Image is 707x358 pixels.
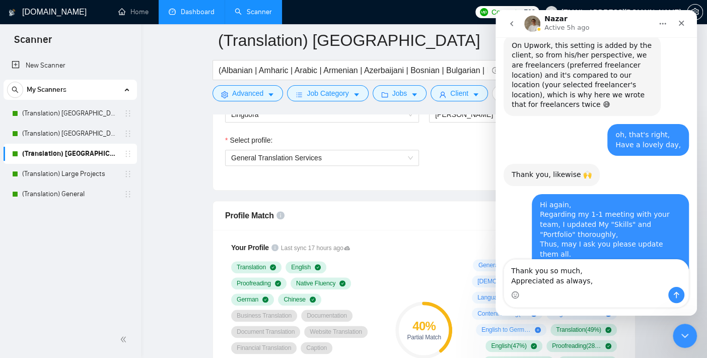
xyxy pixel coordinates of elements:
[22,103,118,124] a: (Translation) [GEOGRAPHIC_DATA]
[291,263,311,271] span: English
[6,32,60,53] span: Scanner
[315,264,321,270] span: check-circle
[552,342,601,350] span: Proofreading ( 28 %)
[8,86,23,93] span: search
[237,279,271,287] span: Proofreading
[120,334,130,344] span: double-left
[4,80,137,204] li: My Scanners
[492,85,553,101] button: idcardVendorcaret-down
[124,109,132,117] span: holder
[262,296,268,303] span: check-circle
[270,264,276,270] span: check-circle
[395,334,452,340] div: Partial Match
[237,263,266,271] span: Translation
[4,55,137,76] li: New Scanner
[307,312,347,320] span: Documentation
[496,10,697,316] iframe: Intercom live chat
[411,91,418,98] span: caret-down
[225,211,274,220] span: Profile Match
[435,110,493,118] span: [PERSON_NAME]
[687,4,703,20] button: setting
[124,170,132,178] span: holder
[27,80,66,100] span: My Scanners
[237,344,291,352] span: Financial Translation
[381,91,388,98] span: folder
[235,8,272,16] a: searchScanner
[7,82,23,98] button: search
[548,9,555,16] span: user
[531,343,537,349] span: check-circle
[491,342,526,350] span: English ( 47 %)
[219,64,487,77] input: Search Freelance Jobs...
[22,164,118,184] a: (Translation) Large Projects
[392,88,407,99] span: Jobs
[339,280,345,286] span: check-circle
[275,280,281,286] span: check-circle
[481,326,531,334] span: English to German Translation ( 6 %)
[237,312,292,320] span: Business Translation
[124,190,132,198] span: holder
[524,7,535,18] span: 700
[492,67,499,74] span: info-circle
[296,91,303,98] span: bars
[439,91,446,98] span: user
[232,88,263,99] span: Advanced
[605,327,611,333] span: check-circle
[373,85,427,101] button: folderJobscaret-down
[124,150,132,158] span: holder
[307,88,348,99] span: Job Category
[535,327,541,333] span: plus-circle
[22,184,118,204] a: (Translation) General
[477,310,527,318] span: Content Writing ( 7 %)
[231,154,322,162] span: General Translation Services
[450,88,468,99] span: Client
[310,328,362,336] span: Website Translation
[477,277,527,285] span: [DEMOGRAPHIC_DATA] ( 13 %)
[306,344,327,352] span: Caption
[687,8,703,16] a: setting
[284,295,306,304] span: Chinese
[237,295,258,304] span: German
[472,91,479,98] span: caret-down
[281,244,350,253] span: Last sync 17 hours ago
[221,91,228,98] span: setting
[118,8,149,16] a: homeHome
[237,328,295,336] span: Document Translation
[231,244,269,252] span: Your Profile
[491,7,522,18] span: Connects:
[169,8,215,16] a: dashboardDashboard
[267,91,274,98] span: caret-down
[124,130,132,138] span: holder
[22,144,118,164] a: (Translation) [GEOGRAPHIC_DATA]
[478,261,528,269] span: General Translation Services ( 68 %)
[276,211,285,219] span: info-circle
[556,326,601,334] span: Translation ( 49 %)
[12,55,129,76] a: New Scanner
[218,28,615,53] input: Scanner name...
[22,124,118,144] a: (Translation) [GEOGRAPHIC_DATA]
[477,293,527,302] span: Language Localization ( 9 %)
[296,279,335,287] span: Native Fluency
[605,343,611,349] span: check-circle
[271,244,278,251] span: info-circle
[310,296,316,303] span: check-circle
